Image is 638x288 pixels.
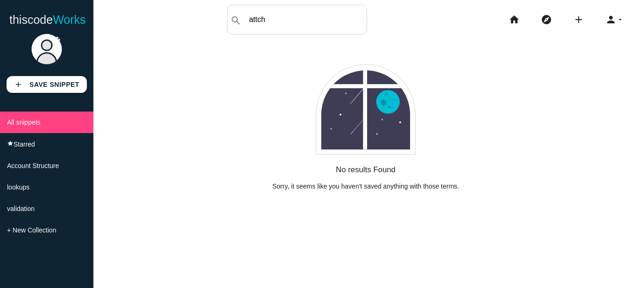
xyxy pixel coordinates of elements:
[541,5,552,35] i: explore
[9,5,86,35] a: thiscodeWorks
[7,162,59,169] span: Account Structure
[617,5,624,35] i: arrow_drop_down
[14,140,35,148] span: Starred
[7,76,87,93] a: addSave Snippet
[7,119,41,126] span: All snippets
[230,6,241,35] i: search
[573,5,584,35] i: add
[336,165,396,174] strong: No results Found
[314,63,418,156] img: nouserposts.svg
[227,5,244,34] button: search
[14,76,22,93] i: add
[7,226,56,234] span: + New Collection
[53,13,85,26] span: Works
[117,183,615,190] p: Sorry, it seems like you haven't saved anything with those terms.
[30,33,63,65] img: user.png
[509,5,520,35] i: home
[29,81,79,88] b: Save Snippet
[7,183,29,191] span: lookups
[7,205,35,212] span: validation
[605,5,617,35] i: person
[7,140,14,147] i: star
[244,10,367,29] input: Search my snippets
